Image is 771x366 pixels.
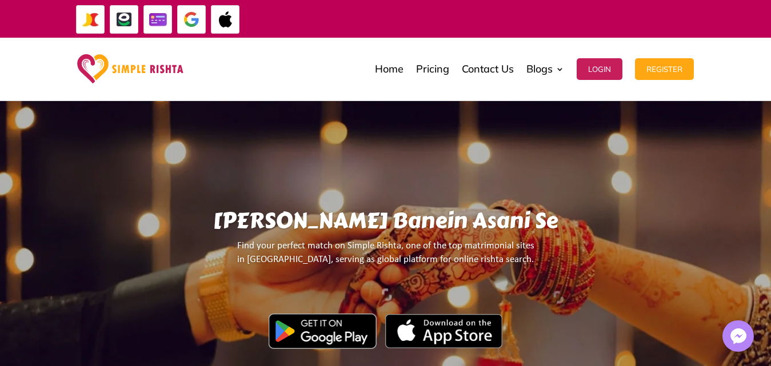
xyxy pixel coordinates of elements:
[416,41,449,98] a: Pricing
[462,41,514,98] a: Contact Us
[635,58,694,80] button: Register
[375,41,404,98] a: Home
[727,325,750,348] img: Messenger
[101,239,670,276] p: Find your perfect match on Simple Rishta, one of the top matrimonial sites in [GEOGRAPHIC_DATA], ...
[526,41,564,98] a: Blogs
[635,41,694,98] a: Register
[577,41,622,98] a: Login
[577,58,622,80] button: Login
[269,313,377,349] img: Google Play
[101,208,670,239] h1: [PERSON_NAME] Banein Asani Se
